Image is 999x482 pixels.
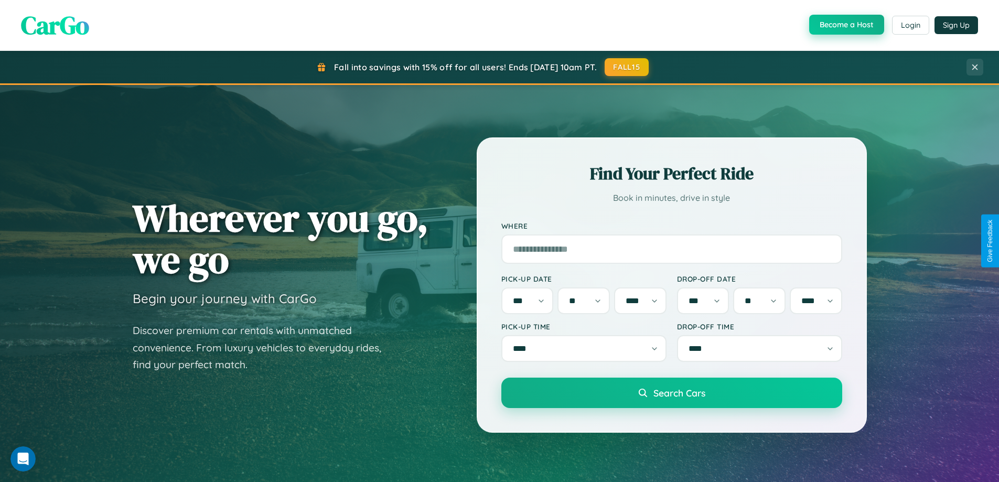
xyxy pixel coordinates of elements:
label: Where [501,221,842,230]
span: Search Cars [653,387,705,399]
h1: Wherever you go, we go [133,197,428,280]
span: Fall into savings with 15% off for all users! Ends [DATE] 10am PT. [334,62,597,72]
button: Search Cars [501,378,842,408]
span: CarGo [21,8,89,42]
p: Discover premium car rentals with unmatched convenience. From luxury vehicles to everyday rides, ... [133,322,395,373]
button: Login [892,16,929,35]
label: Pick-up Date [501,274,667,283]
button: FALL15 [605,58,649,76]
label: Pick-up Time [501,322,667,331]
p: Book in minutes, drive in style [501,190,842,206]
button: Sign Up [934,16,978,34]
div: Give Feedback [986,220,994,262]
h3: Begin your journey with CarGo [133,291,317,306]
h2: Find Your Perfect Ride [501,162,842,185]
label: Drop-off Time [677,322,842,331]
button: Become a Host [809,15,884,35]
iframe: Intercom live chat [10,446,36,472]
label: Drop-off Date [677,274,842,283]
